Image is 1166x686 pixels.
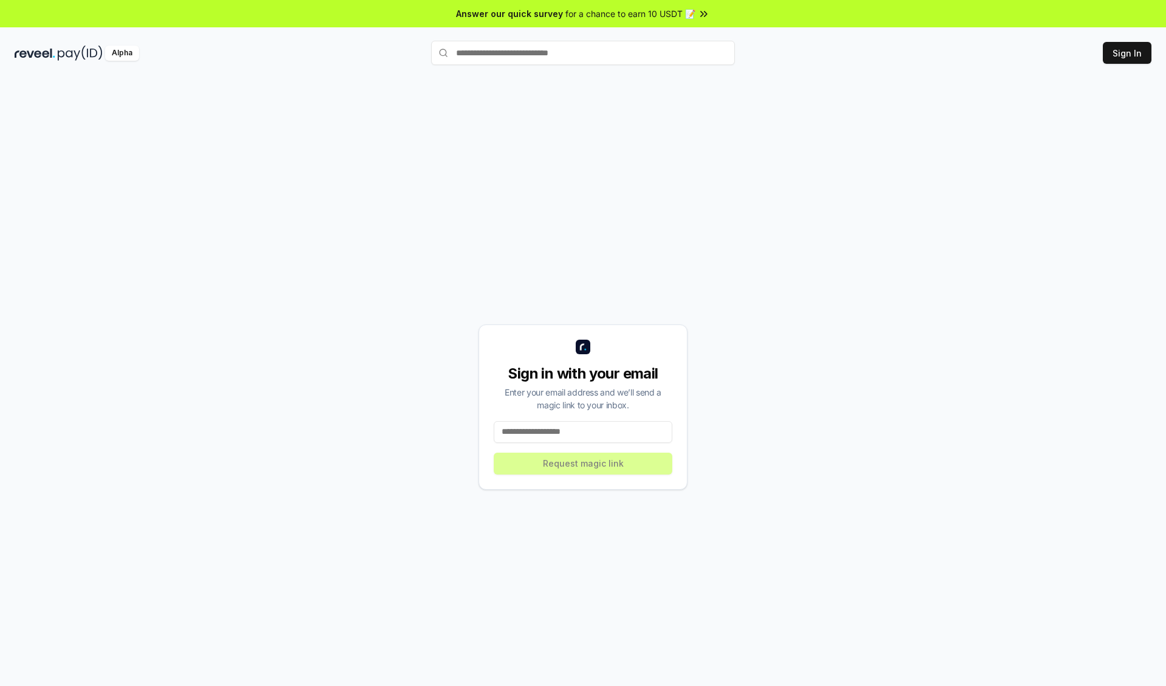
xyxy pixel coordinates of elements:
img: logo_small [576,340,590,354]
button: Sign In [1103,42,1151,64]
span: for a chance to earn 10 USDT 📝 [565,7,695,20]
span: Answer our quick survey [456,7,563,20]
div: Sign in with your email [494,364,672,383]
div: Alpha [105,46,139,61]
div: Enter your email address and we’ll send a magic link to your inbox. [494,386,672,411]
img: pay_id [58,46,103,61]
img: reveel_dark [15,46,55,61]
